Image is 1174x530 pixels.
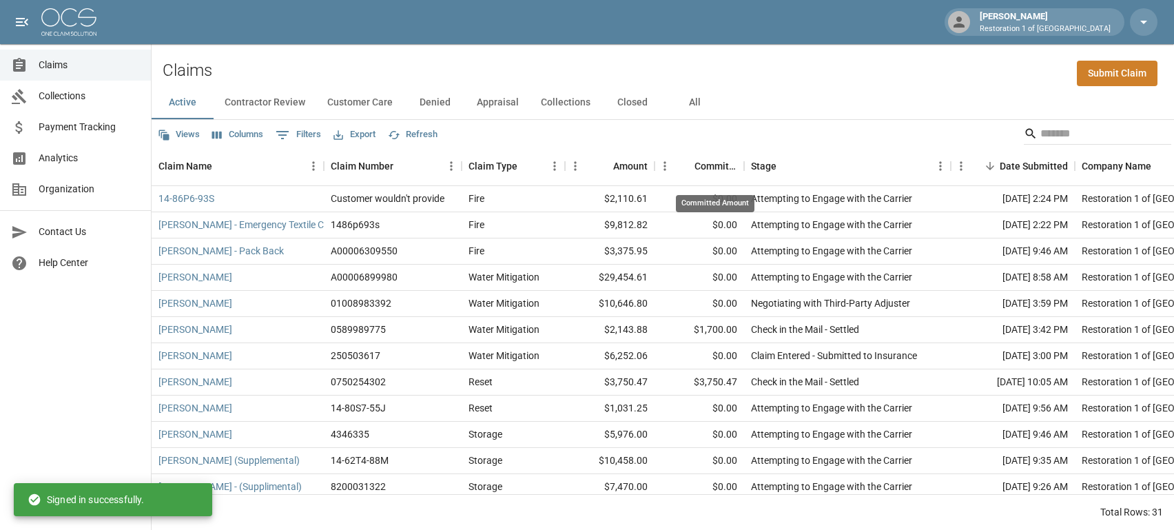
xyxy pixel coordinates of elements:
div: Fire [468,244,484,258]
div: $10,646.80 [565,291,655,317]
div: Storage [468,453,502,467]
div: Date Submitted [951,147,1075,185]
div: Amount [565,147,655,185]
span: Payment Tracking [39,120,140,134]
div: 0589989775 [331,323,386,336]
div: Check in the Mail - Settled [751,375,859,389]
div: Storage [468,480,502,493]
button: Sort [393,156,413,176]
div: Claim Name [158,147,212,185]
img: ocs-logo-white-transparent.png [41,8,96,36]
div: Fire [468,192,484,205]
div: [DATE] 9:56 AM [951,396,1075,422]
div: Attempting to Engage with the Carrier [751,192,912,205]
div: $1,700.00 [655,317,744,343]
div: 1486p693s [331,218,380,232]
span: Collections [39,89,140,103]
a: [PERSON_NAME] (Supplemental) [158,453,300,467]
button: Active [152,86,214,119]
div: Attempting to Engage with the Carrier [751,401,912,415]
div: Claim Type [462,147,565,185]
h2: Claims [163,61,212,81]
a: [PERSON_NAME] [158,427,232,441]
div: $5,976.00 [565,422,655,448]
a: [PERSON_NAME] [158,323,232,336]
div: 01008983392 [331,296,391,310]
div: $3,750.47 [565,369,655,396]
a: [PERSON_NAME] [158,270,232,284]
div: Check in the Mail - Settled [751,323,859,336]
span: Contact Us [39,225,140,239]
button: Sort [212,156,231,176]
button: Menu [303,156,324,176]
button: Sort [675,156,694,176]
button: Contractor Review [214,86,316,119]
a: Submit Claim [1077,61,1157,86]
button: Sort [776,156,796,176]
button: Menu [565,156,586,176]
div: $0.00 [655,291,744,317]
button: Menu [441,156,462,176]
div: Committed Amount [676,195,754,212]
a: [PERSON_NAME] [158,375,232,389]
div: Amount [613,147,648,185]
div: Stage [751,147,776,185]
button: All [663,86,725,119]
div: Claim Entered - Submitted to Insurance [751,349,917,363]
button: Menu [951,156,971,176]
div: [DATE] 3:42 PM [951,317,1075,343]
div: Attempting to Engage with the Carrier [751,218,912,232]
div: Customer wouldn't provide [331,192,444,205]
a: 14-86P6-93S [158,192,214,205]
div: Storage [468,427,502,441]
div: 14-62T4-88M [331,453,389,467]
button: Select columns [209,124,267,145]
div: $0.00 [655,448,744,474]
button: Denied [404,86,466,119]
div: Total Rows: 31 [1100,505,1163,519]
span: Help Center [39,256,140,270]
div: [DATE] 3:00 PM [951,343,1075,369]
div: $7,470.00 [565,474,655,500]
div: $0.00 [655,238,744,265]
div: Attempting to Engage with the Carrier [751,427,912,441]
div: Water Mitigation [468,296,539,310]
button: Refresh [384,124,441,145]
div: [PERSON_NAME] [974,10,1116,34]
div: Water Mitigation [468,323,539,336]
div: 8200031322 [331,480,386,493]
div: Signed in successfully. [28,487,144,512]
div: [DATE] 9:46 AM [951,238,1075,265]
div: Attempting to Engage with the Carrier [751,480,912,493]
button: Appraisal [466,86,530,119]
div: Water Mitigation [468,349,539,363]
div: [DATE] 2:24 PM [951,186,1075,212]
div: Committed Amount [655,147,744,185]
div: [DATE] 9:46 AM [951,422,1075,448]
div: $0.00 [655,396,744,422]
div: 14-80S7-55J [331,401,386,415]
div: 0750254302 [331,375,386,389]
a: [PERSON_NAME] - Emergency Textile Cleaning [158,218,355,232]
button: Menu [544,156,565,176]
div: $0.00 [655,265,744,291]
div: $29,454.61 [565,265,655,291]
button: Export [330,124,379,145]
div: Claim Number [324,147,462,185]
div: Attempting to Engage with the Carrier [751,244,912,258]
div: $0.00 [655,186,744,212]
div: A00006899980 [331,270,398,284]
div: Stage [744,147,951,185]
div: Claim Type [468,147,517,185]
div: 250503617 [331,349,380,363]
div: Search [1024,123,1171,147]
button: Sort [1151,156,1171,176]
button: Collections [530,86,601,119]
a: [PERSON_NAME] - (Supplimental) [158,480,302,493]
button: Closed [601,86,663,119]
span: Analytics [39,151,140,165]
button: Menu [655,156,675,176]
button: Sort [517,156,537,176]
div: Claim Name [152,147,324,185]
div: [DATE] 3:59 PM [951,291,1075,317]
